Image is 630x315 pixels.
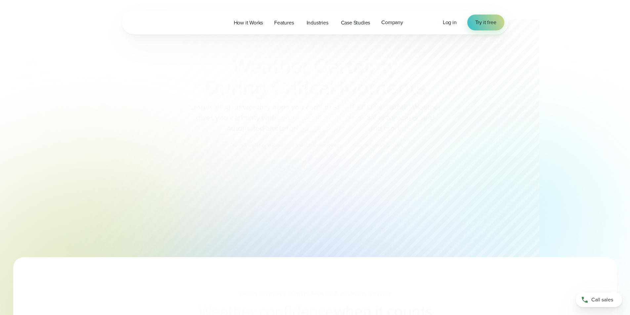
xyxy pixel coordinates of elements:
a: How it Works [228,16,269,29]
a: Call sales [576,293,622,307]
span: Try it free [475,19,496,26]
a: Log in [443,19,457,26]
span: How it Works [234,19,263,27]
a: Case Studies [335,16,376,29]
a: Try it free [467,15,504,30]
span: Industries [307,19,328,27]
span: Features [274,19,294,27]
span: Case Studies [341,19,370,27]
span: Company [381,19,403,26]
span: Call sales [591,296,613,304]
